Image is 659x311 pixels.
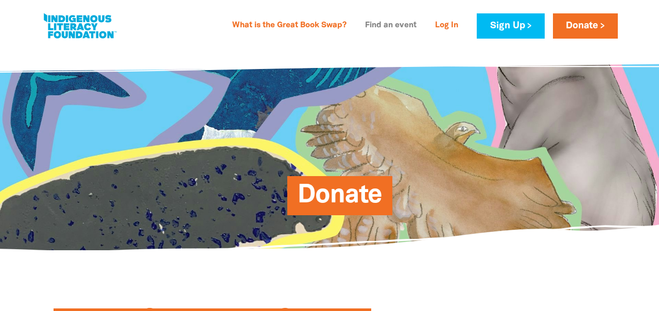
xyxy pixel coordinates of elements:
[429,18,464,34] a: Log In
[298,184,383,215] span: Donate
[226,18,353,34] a: What is the Great Book Swap?
[359,18,423,34] a: Find an event
[553,13,618,39] a: Donate
[477,13,544,39] a: Sign Up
